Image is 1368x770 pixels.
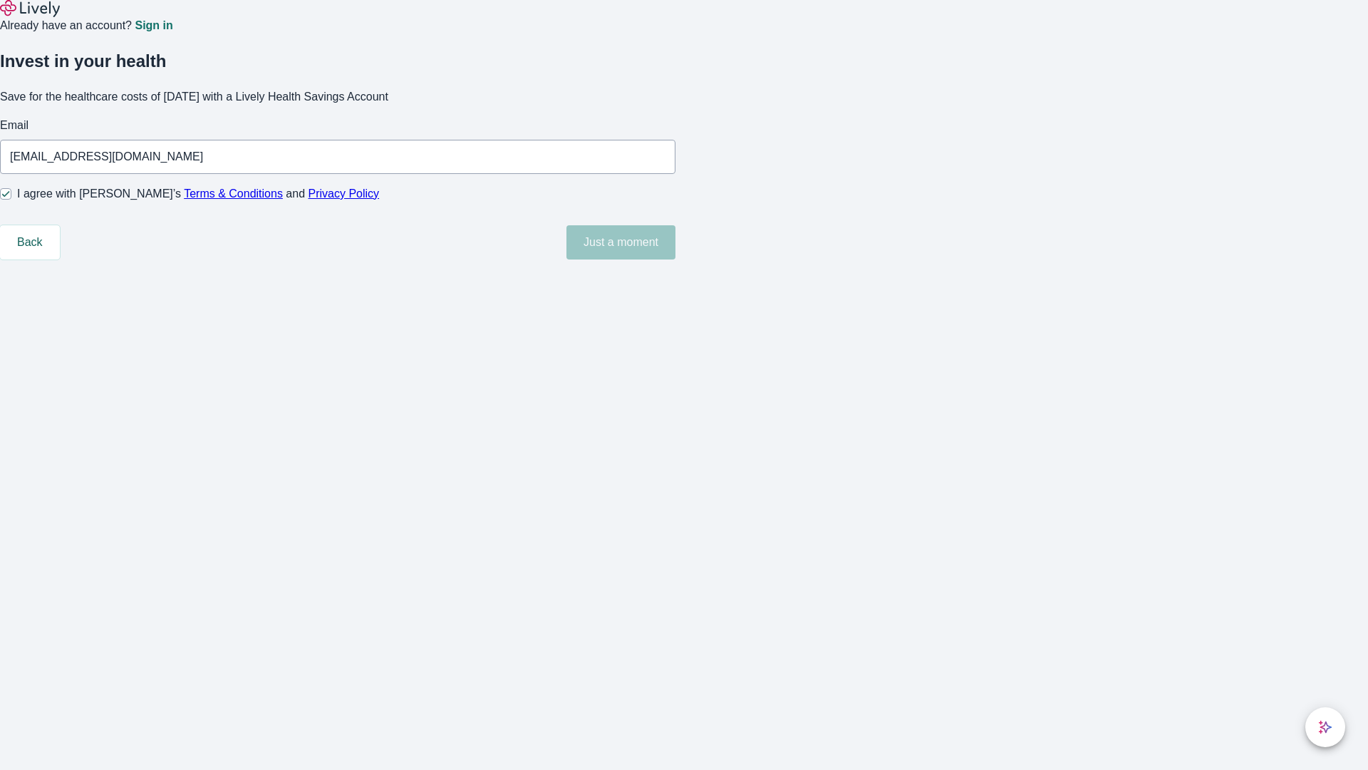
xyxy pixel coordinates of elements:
span: I agree with [PERSON_NAME]’s and [17,185,379,202]
a: Privacy Policy [309,188,380,200]
a: Sign in [135,20,172,31]
a: Terms & Conditions [184,188,283,200]
button: chat [1305,707,1345,747]
svg: Lively AI Assistant [1318,720,1332,734]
